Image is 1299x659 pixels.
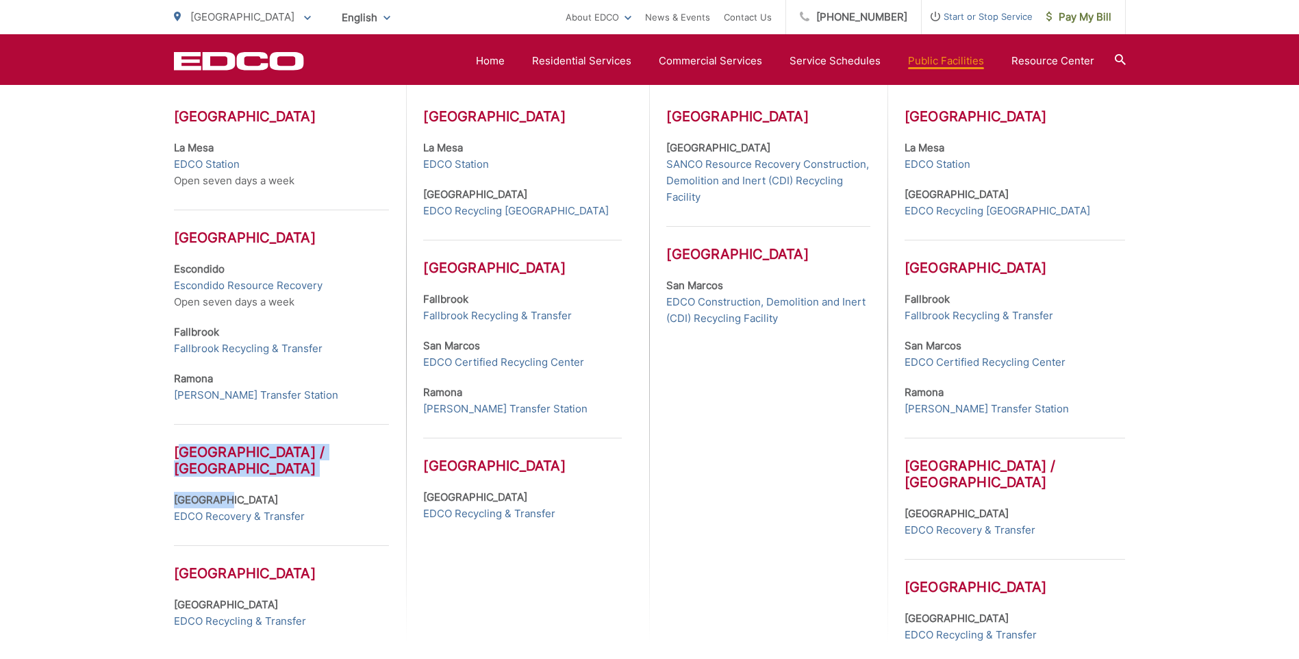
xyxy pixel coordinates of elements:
[905,438,1125,490] h3: [GEOGRAPHIC_DATA] / [GEOGRAPHIC_DATA]
[908,53,984,69] a: Public Facilities
[905,240,1125,276] h3: [GEOGRAPHIC_DATA]
[790,53,881,69] a: Service Schedules
[423,293,468,306] strong: Fallbrook
[905,507,1009,520] strong: [GEOGRAPHIC_DATA]
[174,508,305,525] a: EDCO Recovery & Transfer
[645,9,710,25] a: News & Events
[331,5,401,29] span: English
[1011,53,1094,69] a: Resource Center
[905,308,1053,324] a: Fallbrook Recycling & Transfer
[174,387,338,403] a: [PERSON_NAME] Transfer Station
[423,240,622,276] h3: [GEOGRAPHIC_DATA]
[905,108,1125,125] h3: [GEOGRAPHIC_DATA]
[174,545,390,582] h3: [GEOGRAPHIC_DATA]
[423,354,584,371] a: EDCO Certified Recycling Center
[174,277,323,294] a: Escondido Resource Recovery
[905,141,944,154] strong: La Mesa
[1046,9,1111,25] span: Pay My Bill
[905,156,970,173] a: EDCO Station
[905,354,1065,371] a: EDCO Certified Recycling Center
[423,490,527,503] strong: [GEOGRAPHIC_DATA]
[423,339,480,352] strong: San Marcos
[423,203,609,219] a: EDCO Recycling [GEOGRAPHIC_DATA]
[174,140,390,189] p: Open seven days a week
[724,9,772,25] a: Contact Us
[666,141,770,154] strong: [GEOGRAPHIC_DATA]
[423,506,555,522] a: EDCO Recycling & Transfer
[174,493,278,506] strong: [GEOGRAPHIC_DATA]
[174,156,240,173] a: EDCO Station
[905,386,944,399] strong: Ramona
[174,141,214,154] strong: La Mesa
[905,188,1009,201] strong: [GEOGRAPHIC_DATA]
[174,325,219,338] strong: Fallbrook
[476,53,505,69] a: Home
[174,613,306,630] a: EDCO Recycling & Transfer
[423,308,572,324] a: Fallbrook Recycling & Transfer
[659,53,762,69] a: Commercial Services
[905,203,1090,219] a: EDCO Recycling [GEOGRAPHIC_DATA]
[666,108,870,125] h3: [GEOGRAPHIC_DATA]
[174,340,323,357] a: Fallbrook Recycling & Transfer
[174,51,304,71] a: EDCD logo. Return to the homepage.
[423,156,489,173] a: EDCO Station
[905,293,950,306] strong: Fallbrook
[905,522,1035,538] a: EDCO Recovery & Transfer
[905,612,1009,625] strong: [GEOGRAPHIC_DATA]
[174,210,390,246] h3: [GEOGRAPHIC_DATA]
[423,188,527,201] strong: [GEOGRAPHIC_DATA]
[666,226,870,262] h3: [GEOGRAPHIC_DATA]
[423,108,622,125] h3: [GEOGRAPHIC_DATA]
[174,262,225,275] strong: Escondido
[174,372,213,385] strong: Ramona
[174,261,390,310] p: Open seven days a week
[423,141,463,154] strong: La Mesa
[423,438,622,474] h3: [GEOGRAPHIC_DATA]
[190,10,294,23] span: [GEOGRAPHIC_DATA]
[423,386,462,399] strong: Ramona
[905,559,1125,595] h3: [GEOGRAPHIC_DATA]
[423,401,588,417] a: [PERSON_NAME] Transfer Station
[905,339,961,352] strong: San Marcos
[532,53,631,69] a: Residential Services
[566,9,631,25] a: About EDCO
[905,627,1037,643] a: EDCO Recycling & Transfer
[174,598,278,611] strong: [GEOGRAPHIC_DATA]
[666,294,870,327] a: EDCO Construction, Demolition and Inert (CDI) Recycling Facility
[666,156,870,206] a: SANCO Resource Recovery Construction, Demolition and Inert (CDI) Recycling Facility
[174,108,390,125] h3: [GEOGRAPHIC_DATA]
[905,401,1069,417] a: [PERSON_NAME] Transfer Station
[174,424,390,477] h3: [GEOGRAPHIC_DATA] / [GEOGRAPHIC_DATA]
[666,279,723,292] strong: San Marcos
